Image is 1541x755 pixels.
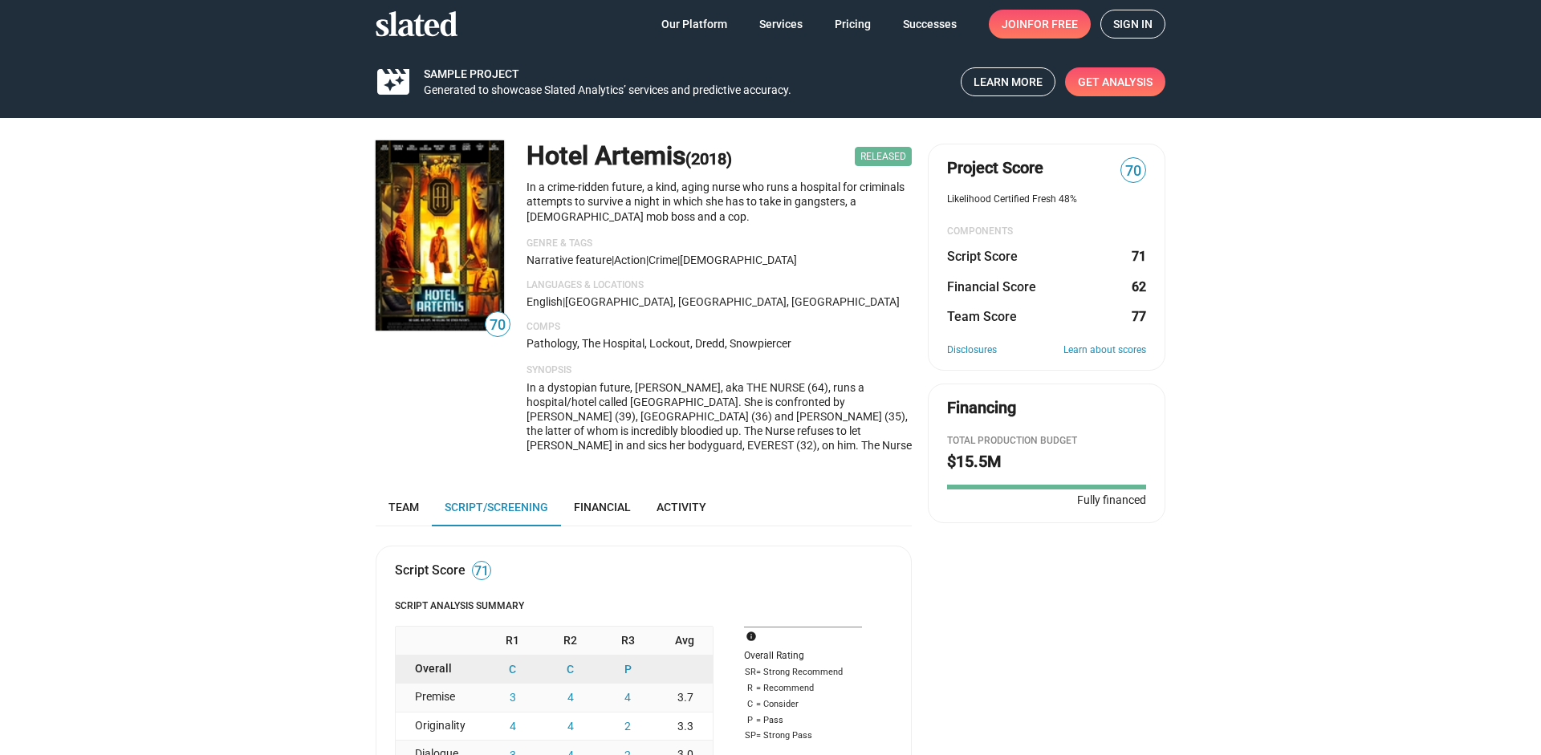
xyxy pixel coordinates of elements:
[746,10,815,39] a: Services
[527,295,563,308] span: English
[657,712,713,741] div: 3.3
[835,10,871,39] span: Pricing
[612,254,614,266] span: |
[484,712,542,741] button: 4
[685,149,732,168] span: (2018)
[599,712,657,741] button: 2
[395,562,466,578] div: Script Score
[542,627,600,655] div: R2
[1063,344,1146,357] a: Learn about scores
[527,237,912,250] p: Genre & Tags
[947,278,1036,295] dt: Financial Score
[1131,278,1146,295] dd: 62
[599,627,657,655] div: R3
[657,627,713,655] div: Avg
[527,139,732,173] h1: Hotel Artemis
[744,650,862,663] div: Overall Rating
[527,321,912,334] p: Comps
[1078,67,1153,96] span: Get Analysis
[376,140,504,331] img: Hotel Artemis
[1113,10,1153,38] span: Sign in
[527,279,912,292] p: Languages & Locations
[947,193,1146,206] div: Likelihood Certified Fresh 48%
[646,254,649,266] span: |
[388,501,419,513] span: Team
[445,501,548,513] span: Script/Screening
[744,698,756,711] span: C
[396,656,484,684] div: Overall
[657,501,706,513] span: Activity
[947,435,1146,448] div: Total Production budget
[947,451,1146,473] h2: $15.5M
[1131,248,1146,265] dd: 71
[424,63,948,82] div: Sample Project
[484,627,542,655] div: R1
[1027,10,1078,39] span: for free
[1131,308,1146,325] dd: 77
[680,254,797,266] span: [DEMOGRAPHIC_DATA]
[1071,493,1146,508] span: Fully financed
[395,600,892,613] h4: Script Analysis Summary
[947,308,1017,325] dt: Team Score
[961,67,1055,96] a: Learn More
[484,656,542,684] button: C
[396,712,484,741] div: Originality
[599,684,657,712] button: 4
[947,157,1043,179] span: Project Score
[614,254,646,266] span: Action
[574,501,631,513] span: Financial
[542,712,600,741] button: 4
[744,666,756,679] span: SR
[661,10,727,39] span: Our Platform
[376,488,432,526] a: Team
[542,656,600,684] button: C
[677,254,680,266] span: |
[374,72,413,91] mat-icon: movie_filter
[644,488,719,526] a: Activity
[947,225,1146,238] div: COMPONENTS
[561,488,644,526] a: Financial
[744,714,862,727] div: = Pass
[396,684,484,712] div: Premise
[744,682,756,695] span: R
[649,10,740,39] a: Our Platform
[542,684,600,712] button: 4
[527,364,912,377] p: Synopsis
[744,682,862,695] div: = Recommend
[1065,67,1165,96] a: Get Analysis
[759,10,803,39] span: Services
[527,180,912,225] p: In a crime-ridden future, a kind, aging nurse who runs a hospital for criminals attempts to survi...
[746,629,765,648] mat-icon: info
[1121,160,1145,182] span: 70
[484,684,542,712] button: 3
[657,684,713,712] div: 3.7
[486,315,510,336] span: 70
[822,10,884,39] a: Pricing
[989,10,1091,39] a: Joinfor free
[903,10,957,39] span: Successes
[974,68,1043,95] span: Learn More
[424,83,948,98] div: Generated to showcase Slated Analytics’ services and predictive accuracy.
[947,344,997,357] a: Disclosures
[527,254,612,266] span: Narrative feature
[527,336,912,351] p: Pathology, The Hospital, Lockout, Dredd, Snowpiercer
[744,698,862,711] div: = Consider
[1100,10,1165,39] a: Sign in
[890,10,970,39] a: Successes
[1002,10,1078,39] span: Join
[527,381,912,495] span: In a dystopian future, [PERSON_NAME], aka THE NURSE (64), runs a hospital/hotel called [GEOGRAPHI...
[473,563,490,579] span: 71
[744,730,756,742] span: SP
[744,730,862,742] div: = Strong Pass
[947,248,1018,265] dt: Script Score
[563,295,565,308] span: |
[649,254,677,266] span: crime
[947,397,1016,419] div: Financing
[744,666,862,679] div: = Strong Recommend
[432,488,561,526] a: Script/Screening
[744,714,756,727] span: P
[565,295,900,308] span: [GEOGRAPHIC_DATA], [GEOGRAPHIC_DATA], [GEOGRAPHIC_DATA]
[599,656,657,684] button: P
[855,147,912,166] span: Released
